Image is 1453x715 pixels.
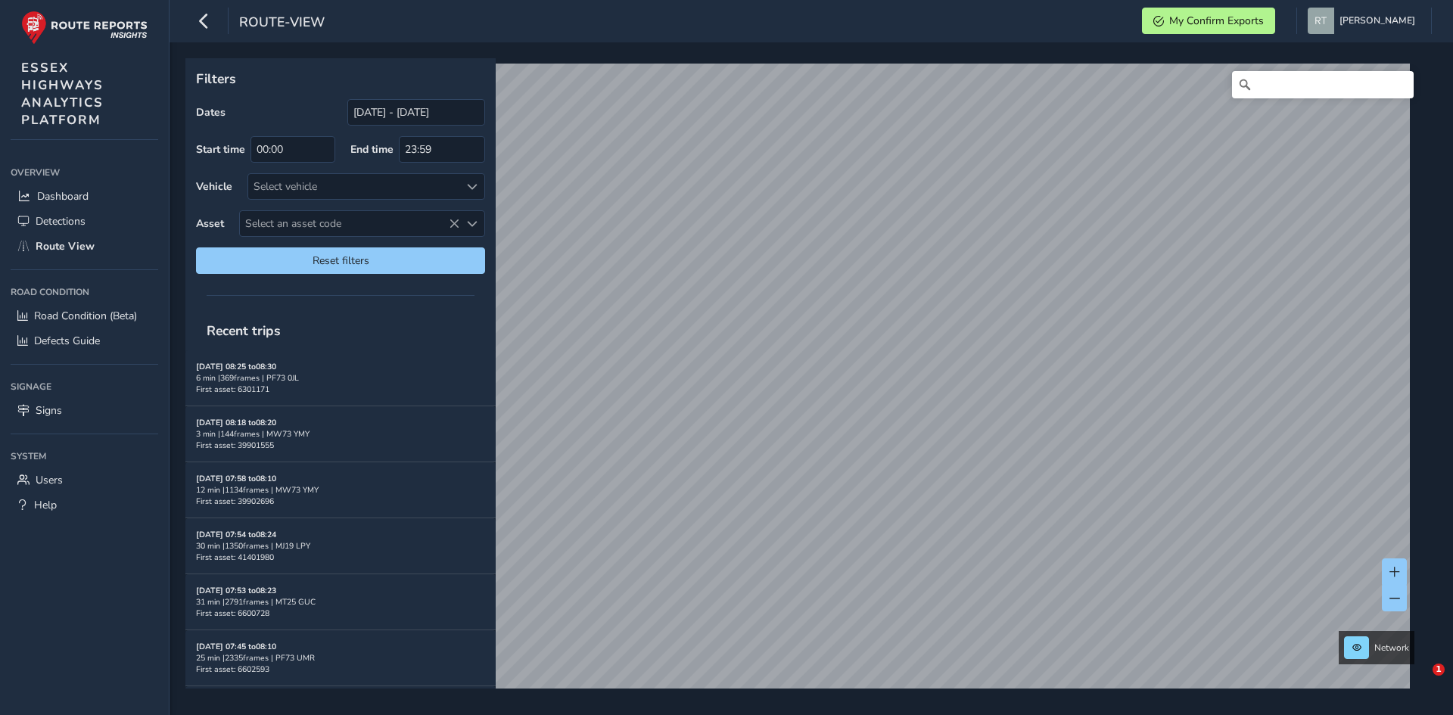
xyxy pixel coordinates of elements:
strong: [DATE] 07:53 to 08:23 [196,585,276,596]
label: Start time [196,142,245,157]
div: System [11,445,158,468]
button: My Confirm Exports [1142,8,1275,34]
a: Road Condition (Beta) [11,303,158,328]
div: 30 min | 1350 frames | MJ19 LPY [196,540,485,552]
strong: [DATE] 08:25 to 08:30 [196,361,276,372]
a: Detections [11,209,158,234]
div: 6 min | 369 frames | PF73 0JL [196,372,485,384]
strong: [DATE] 07:54 to 08:24 [196,529,276,540]
label: Asset [196,216,224,231]
img: diamond-layout [1308,8,1334,34]
span: [PERSON_NAME] [1339,8,1415,34]
span: My Confirm Exports [1169,14,1264,28]
div: Overview [11,161,158,184]
span: Help [34,498,57,512]
span: Signs [36,403,62,418]
a: Help [11,493,158,518]
span: Select an asset code [240,211,459,236]
span: Detections [36,214,86,228]
strong: [DATE] 07:45 to 08:10 [196,641,276,652]
label: Vehicle [196,179,232,194]
div: 3 min | 144 frames | MW73 YMY [196,428,485,440]
div: 25 min | 2335 frames | PF73 UMR [196,652,485,664]
span: Defects Guide [34,334,100,348]
span: route-view [239,13,325,34]
span: First asset: 6600728 [196,608,269,619]
div: Signage [11,375,158,398]
label: Dates [196,105,226,120]
span: Reset filters [207,253,474,268]
canvas: Map [191,64,1410,706]
div: Select vehicle [248,174,459,199]
strong: [DATE] 08:18 to 08:20 [196,417,276,428]
a: Users [11,468,158,493]
div: 12 min | 1134 frames | MW73 YMY [196,484,485,496]
a: Signs [11,398,158,423]
span: Recent trips [196,311,291,350]
span: First asset: 39902696 [196,496,274,507]
span: Users [36,473,63,487]
span: Dashboard [37,189,89,204]
span: ESSEX HIGHWAYS ANALYTICS PLATFORM [21,59,104,129]
a: Defects Guide [11,328,158,353]
button: [PERSON_NAME] [1308,8,1420,34]
span: First asset: 6301171 [196,384,269,395]
span: Road Condition (Beta) [34,309,137,323]
a: Dashboard [11,184,158,209]
strong: [DATE] 07:58 to 08:10 [196,473,276,484]
input: Search [1232,71,1414,98]
div: Select an asset code [459,211,484,236]
span: Route View [36,239,95,253]
span: 1 [1433,664,1445,676]
div: 31 min | 2791 frames | MT25 GUC [196,596,485,608]
div: Road Condition [11,281,158,303]
label: End time [350,142,394,157]
span: First asset: 39901555 [196,440,274,451]
a: Route View [11,234,158,259]
iframe: Intercom live chat [1402,664,1438,700]
p: Filters [196,69,485,89]
button: Reset filters [196,247,485,274]
span: Network [1374,642,1409,654]
span: First asset: 6602593 [196,664,269,675]
img: rr logo [21,11,148,45]
span: First asset: 41401980 [196,552,274,563]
